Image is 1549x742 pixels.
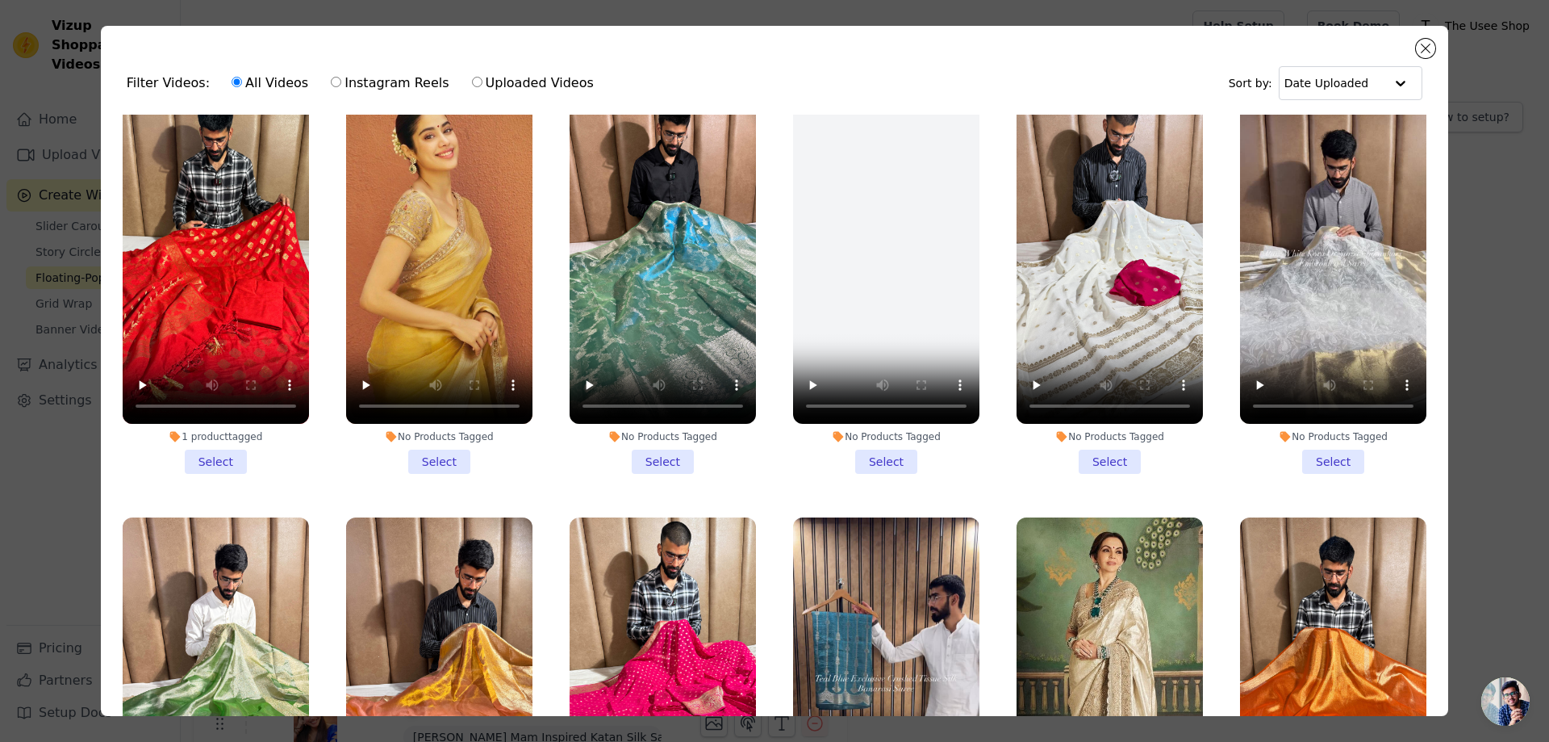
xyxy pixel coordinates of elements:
div: No Products Tagged [1017,430,1203,443]
div: Filter Videos: [127,65,603,102]
div: No Products Tagged [570,430,756,443]
div: Sort by: [1229,66,1423,100]
div: No Products Tagged [1240,430,1426,443]
label: All Videos [231,73,309,94]
button: Close modal [1416,39,1435,58]
div: No Products Tagged [793,430,979,443]
label: Instagram Reels [330,73,449,94]
div: No Products Tagged [346,430,532,443]
label: Uploaded Videos [471,73,595,94]
div: 1 product tagged [123,430,309,443]
a: Open chat [1481,677,1530,726]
